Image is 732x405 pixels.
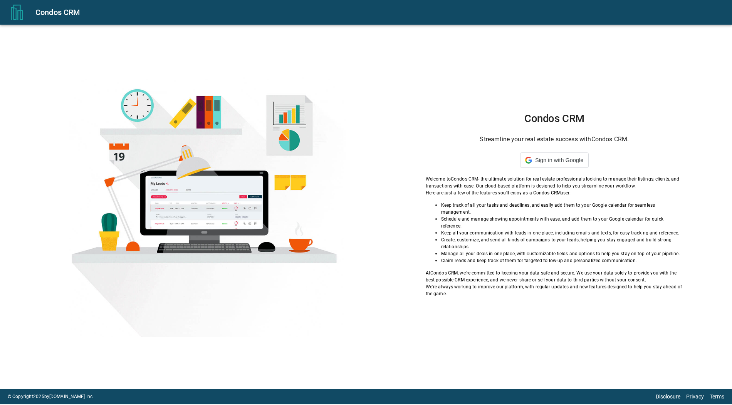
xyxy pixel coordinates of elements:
[8,393,94,400] p: © Copyright 2025 by
[426,112,683,125] h1: Condos CRM
[35,6,723,18] div: Condos CRM
[426,176,683,189] p: Welcome to Condos CRM - the ultimate solution for real estate professionals looking to manage the...
[520,152,588,168] div: Sign in with Google
[441,236,683,250] p: Create, customize, and send all kinds of campaigns to your leads, helping you stay engaged and bu...
[686,393,704,400] a: Privacy
[441,202,683,216] p: Keep track of all your tasks and deadlines, and easily add them to your Google calendar for seaml...
[441,216,683,229] p: Schedule and manage showing appointments with ease, and add them to your Google calendar for quic...
[49,394,94,399] a: [DOMAIN_NAME] Inc.
[441,229,683,236] p: Keep all your communication with leads in one place, including emails and texts, for easy trackin...
[656,393,680,400] a: Disclosure
[441,257,683,264] p: Claim leads and keep track of them for targeted follow-up and personalized communication.
[426,134,683,145] h6: Streamline your real estate success with Condos CRM .
[426,283,683,297] p: We're always working to improve our platform, with regular updates and new features designed to h...
[535,157,583,163] span: Sign in with Google
[710,393,724,400] a: Terms
[426,189,683,196] p: Here are just a few of the features you'll enjoy as a Condos CRM user:
[441,250,683,257] p: Manage all your deals in one place, with customizable fields and options to help you stay on top ...
[426,269,683,283] p: At Condos CRM , we're committed to keeping your data safe and secure. We use your data solely to ...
